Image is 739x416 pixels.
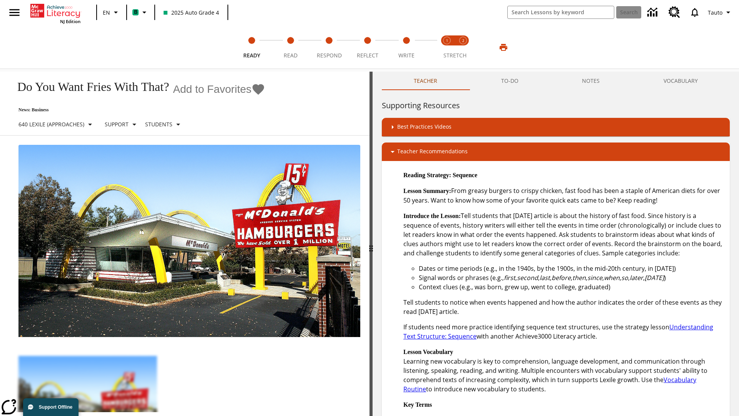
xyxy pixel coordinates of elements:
strong: Introduce the Lesson: [403,213,461,219]
li: Signal words or phrases (e.g., , , , , , , , , , ) [419,273,724,282]
em: so [621,273,628,282]
span: Write [398,52,415,59]
button: Reflect step 4 of 5 [345,26,390,69]
strong: Sequence [453,172,477,178]
button: TO-DO [469,72,550,90]
p: News: Business [9,107,265,113]
button: Stretch Read step 1 of 2 [436,26,458,69]
em: when [604,273,620,282]
button: Ready step 1 of 5 [229,26,274,69]
div: Best Practices Videos [382,118,730,136]
em: since [587,273,602,282]
span: Respond [317,52,342,59]
strong: Lesson Summary: [403,188,451,194]
p: Support [105,120,129,128]
h1: Do You Want Fries With That? [9,80,169,94]
p: Tell students that [DATE] article is about the history of fast food. Since history is a sequence ... [403,211,724,258]
button: Boost Class color is mint green. Change class color [129,5,152,19]
span: Reflect [357,52,378,59]
strong: Lesson Vocabulary [403,349,453,355]
p: Students [145,120,172,128]
span: EN [103,8,110,17]
p: Tell students to notice when events happened and how the author indicates the order of these even... [403,298,724,316]
li: Context clues (e.g., was born, grew up, went to college, graduated) [419,282,724,292]
button: Select Lexile, 640 Lexile (Approaches) [15,117,98,131]
button: NOTES [550,72,632,90]
span: Add to Favorites [173,83,251,96]
div: activity [373,72,739,416]
button: Write step 5 of 5 [384,26,429,69]
p: From greasy burgers to crispy chicken, fast food has been a staple of American diets for over 50 ... [403,186,724,205]
span: STRETCH [443,52,466,59]
li: Dates or time periods (e.g., in the 1940s, by the 1900s, in the mid-20th century, in [DATE]) [419,264,724,273]
button: Language: EN, Select a language [99,5,124,19]
em: before [552,273,571,282]
button: Teacher [382,72,469,90]
em: [DATE] [645,273,664,282]
p: Teacher Recommendations [397,147,468,156]
div: Instructional Panel Tabs [382,72,730,90]
input: search field [508,6,614,18]
img: One of the first McDonald's stores, with the iconic red sign and golden arches. [18,145,360,337]
button: Stretch Respond step 2 of 2 [452,26,474,69]
button: Print [491,40,516,54]
button: Open side menu [3,1,26,24]
button: Select Student [142,117,186,131]
span: Support Offline [39,404,72,410]
a: Resource Center, Will open in new tab [664,2,685,23]
a: Data Center [643,2,664,23]
button: Read step 2 of 5 [268,26,313,69]
span: Tauto [708,8,722,17]
span: B [134,7,137,17]
p: If students need more practice identifying sequence text structures, use the strategy lesson with... [403,322,724,341]
h6: Supporting Resources [382,99,730,112]
button: Respond step 3 of 5 [307,26,351,69]
button: Support Offline [23,398,79,416]
text: 1 [446,38,448,43]
button: VOCABULARY [632,72,730,90]
em: last [540,273,550,282]
text: 2 [462,38,464,43]
a: Notifications [685,2,705,22]
span: Ready [243,52,260,59]
span: NJ Edition [60,18,80,24]
em: second [517,273,538,282]
p: Best Practices Videos [397,122,451,132]
div: Home [30,2,80,24]
em: first [504,273,515,282]
span: 2025 Auto Grade 4 [164,8,219,17]
em: later [630,273,643,282]
button: Scaffolds, Support [102,117,142,131]
em: then [572,273,586,282]
div: Press Enter or Spacebar and then press right and left arrow keys to move the slider [369,72,373,416]
button: Profile/Settings [705,5,736,19]
p: 640 Lexile (Approaches) [18,120,84,128]
div: Teacher Recommendations [382,143,730,161]
button: Add to Favorites - Do You Want Fries With That? [173,82,265,96]
strong: Reading Strategy: [403,172,451,178]
p: Learning new vocabulary is key to comprehension, language development, and communication through ... [403,347,724,394]
span: Read [284,52,298,59]
strong: Key Terms [403,401,432,408]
